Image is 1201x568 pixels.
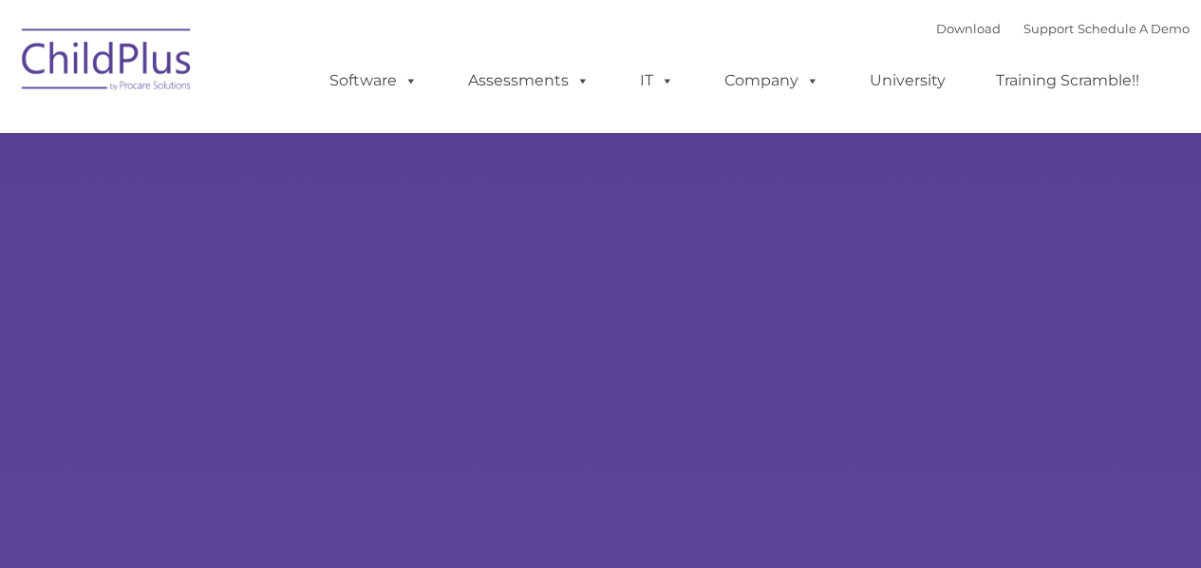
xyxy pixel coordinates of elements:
[851,62,965,100] a: University
[12,15,202,110] img: ChildPlus by Procare Solutions
[1023,21,1074,36] a: Support
[936,21,1001,36] a: Download
[977,62,1158,100] a: Training Scramble!!
[1078,21,1190,36] a: Schedule A Demo
[449,62,609,100] a: Assessments
[310,62,437,100] a: Software
[936,21,1190,36] font: |
[621,62,693,100] a: IT
[705,62,838,100] a: Company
